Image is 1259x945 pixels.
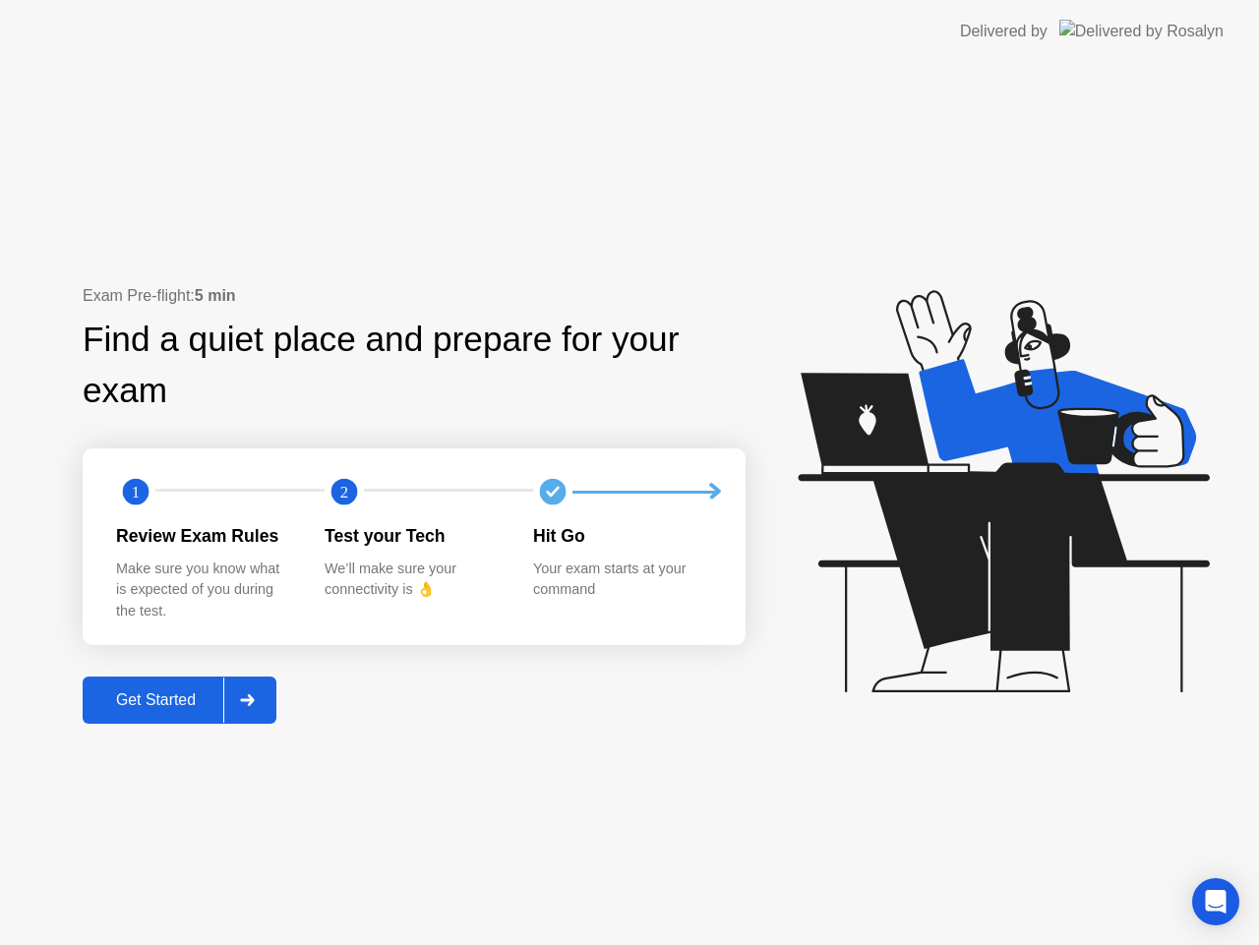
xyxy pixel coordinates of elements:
[89,691,223,709] div: Get Started
[325,559,502,601] div: We’ll make sure your connectivity is 👌
[340,483,348,502] text: 2
[325,523,502,549] div: Test your Tech
[1192,878,1239,925] div: Open Intercom Messenger
[533,523,710,549] div: Hit Go
[116,559,293,622] div: Make sure you know what is expected of you during the test.
[83,284,746,308] div: Exam Pre-flight:
[83,314,746,418] div: Find a quiet place and prepare for your exam
[132,483,140,502] text: 1
[83,677,276,724] button: Get Started
[116,523,293,549] div: Review Exam Rules
[195,287,236,304] b: 5 min
[960,20,1048,43] div: Delivered by
[1059,20,1224,42] img: Delivered by Rosalyn
[533,559,710,601] div: Your exam starts at your command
